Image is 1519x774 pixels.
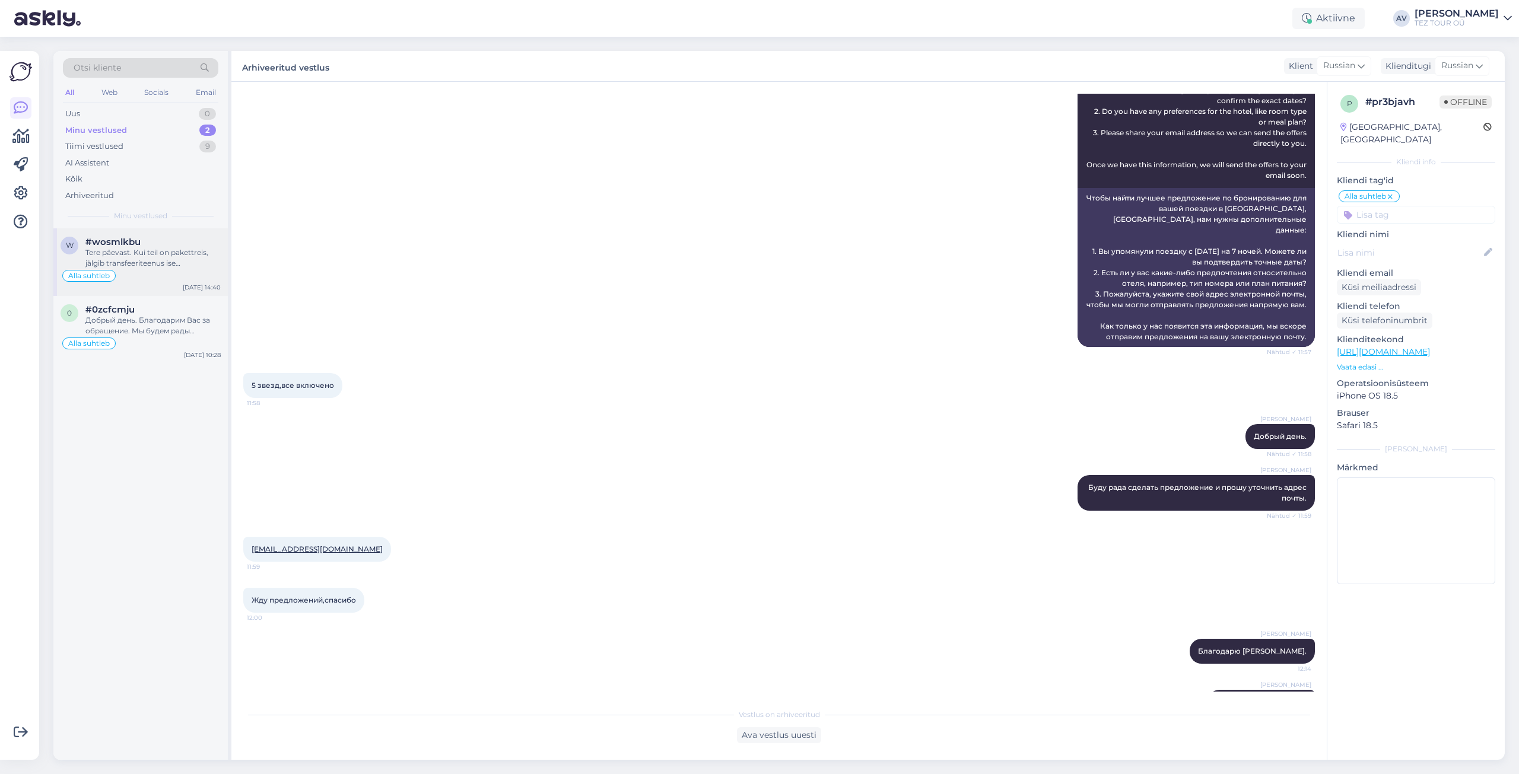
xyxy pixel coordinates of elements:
p: Kliendi telefon [1337,300,1495,313]
div: 9 [199,141,216,152]
div: 2 [199,125,216,136]
span: w [66,241,74,250]
div: Küsi meiliaadressi [1337,279,1421,295]
div: Küsi telefoninumbrit [1337,313,1432,329]
p: Kliendi email [1337,267,1495,279]
span: Nähtud ✓ 11:59 [1267,511,1311,520]
div: Socials [142,85,171,100]
div: TEZ TOUR OÜ [1415,18,1499,28]
div: Tiimi vestlused [65,141,123,152]
p: iPhone OS 18.5 [1337,390,1495,402]
span: #wosmlkbu [85,237,141,247]
div: AV [1393,10,1410,27]
div: Ava vestlus uuesti [737,727,821,743]
div: Email [193,85,218,100]
span: p [1347,99,1352,108]
span: Russian [1323,59,1355,72]
span: Nähtud ✓ 11:58 [1267,450,1311,458]
p: Vaata edasi ... [1337,362,1495,372]
div: Tere päevast. Kui teil on pakettreis, jälgib transfeeriteenus ise lennugraafikut. [85,247,221,269]
div: Minu vestlused [65,125,127,136]
input: Lisa tag [1337,206,1495,224]
span: Offline [1439,95,1492,109]
a: [PERSON_NAME]TEZ TOUR OÜ [1415,9,1512,28]
div: # pr3bjavh [1365,95,1439,109]
div: [PERSON_NAME] [1415,9,1499,18]
div: Kliendi info [1337,157,1495,167]
span: Добрый день. [1254,432,1307,441]
span: [PERSON_NAME] [1260,466,1311,474]
p: Kliendi tag'id [1337,174,1495,187]
span: Alla suhtleb [68,272,110,279]
div: Uus [65,108,80,120]
div: [GEOGRAPHIC_DATA], [GEOGRAPHIC_DATA] [1340,121,1483,146]
span: 11:59 [247,562,291,571]
input: Lisa nimi [1337,246,1482,259]
p: Operatsioonisüsteem [1337,377,1495,390]
div: 0 [199,108,216,120]
span: [PERSON_NAME] [1260,415,1311,423]
a: [EMAIL_ADDRESS][DOMAIN_NAME] [252,544,383,553]
span: To find the best booking offer for your trip to [GEOGRAPHIC_DATA], [GEOGRAPHIC_DATA], we need som... [1086,43,1308,180]
span: Russian [1441,59,1473,72]
div: AI Assistent [65,157,109,169]
span: Буду рада сделать предложение и прошу уточнить адрес почты. [1088,483,1308,502]
div: Web [99,85,120,100]
span: Благодарю [PERSON_NAME]. [1198,646,1307,655]
p: Kliendi nimi [1337,228,1495,241]
span: Жду предложений,спасибо [252,595,356,604]
p: Klienditeekond [1337,333,1495,346]
label: Arhiveeritud vestlus [242,58,329,74]
div: All [63,85,77,100]
div: [DATE] 14:40 [183,283,221,292]
span: Minu vestlused [114,211,167,221]
div: Klienditugi [1381,60,1431,72]
div: [DATE] 10:28 [184,351,221,359]
div: Чтобы найти лучшее предложение по бронированию для вашей поездки в [GEOGRAPHIC_DATA], [GEOGRAPHIC... [1078,188,1315,347]
span: #0zcfcmju [85,304,135,315]
div: Kõik [65,173,82,185]
span: Vestlus on arhiveeritud [739,709,820,720]
div: Klient [1284,60,1313,72]
span: [PERSON_NAME] [1260,680,1311,689]
span: 12:14 [1267,664,1311,673]
p: Brauser [1337,407,1495,419]
a: [URL][DOMAIN_NAME] [1337,346,1430,357]
span: 11:58 [247,399,291,407]
span: Otsi kliente [74,62,121,74]
div: Aktiivne [1292,8,1365,29]
span: 12:00 [247,613,291,622]
span: 0 [67,308,72,317]
span: Alla suhtleb [68,340,110,347]
span: Alla suhtleb [1345,193,1386,200]
div: Добрый день. Благодарим Вас за обращение. Мы будем рады предложить для отдыха Крит и [GEOGRAPHIC_... [85,315,221,336]
p: Märkmed [1337,461,1495,474]
span: Nähtud ✓ 11:57 [1267,348,1311,356]
img: Askly Logo [9,60,32,83]
span: 5 звезд,все включено [252,381,334,390]
span: [PERSON_NAME] [1260,629,1311,638]
p: Safari 18.5 [1337,419,1495,432]
div: Arhiveeritud [65,190,114,202]
div: [PERSON_NAME] [1337,444,1495,454]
